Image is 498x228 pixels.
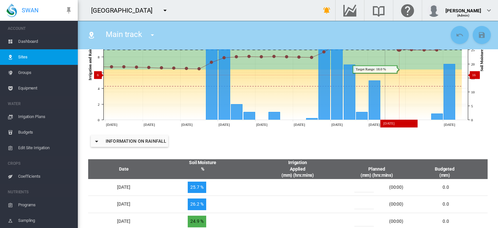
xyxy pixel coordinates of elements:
[160,66,163,69] circle: Soil Moisture (Calc'd) Sat 26 Jul, 2025 18.5
[231,104,243,120] g: Rainfall Fri 01 Aug, 2025 2
[91,6,158,15] div: [GEOGRAPHIC_DATA]
[159,4,172,17] button: icon-menu-down
[148,66,150,69] circle: Soil Moisture (Calc'd) Fri 25 Jul, 2025 18.7
[451,26,469,44] button: Cancel Changes
[148,31,156,39] md-icon: icon-menu-down
[88,31,95,39] md-icon: icon-map-marker-radius
[432,114,443,120] g: Rainfall Sun 17 Aug, 2025 0.8
[480,42,484,71] tspan: Soil Moisture (%)
[110,66,113,68] circle: Soil Moisture (Calc'd) Tue 22 Jul, 2025 18.9
[18,109,73,125] span: Irrigation Plans
[65,6,73,14] md-icon: icon-pin
[98,102,100,106] tspan: 2
[345,160,409,179] div: Planned (mm) (hrs:mins)
[444,122,455,126] tspan: [DATE]
[146,29,159,42] button: icon-menu-down
[478,31,486,39] md-icon: icon-content-save
[471,76,475,80] tspan: 15
[244,112,255,120] g: Rainfall Sat 02 Aug, 2025 1
[471,104,473,108] tspan: 5
[188,198,206,210] span: 26.2 %
[172,67,175,69] circle: Soil Moisture (Calc'd) Sun 27 Jul, 2025 18.4
[310,56,313,59] circle: Soil Moisture (Calc'd) Thu 07 Aug, 2025 22.3
[219,122,230,126] tspan: [DATE]
[91,135,168,147] button: icon-menu-downInformation on Rainfall
[319,42,330,120] g: Rainfall Fri 08 Aug, 2025 9.9
[18,197,73,213] span: Programs
[154,159,251,179] th: Soil Moisture %
[8,158,73,169] span: CROPS
[427,4,440,17] img: profile.jpg
[306,118,318,120] g: Rainfall Thu 07 Aug, 2025 0.2
[473,26,491,44] button: Save Changes
[471,48,475,52] tspan: 25
[18,169,73,184] span: Coefficients
[389,218,403,225] div: (00:00)
[285,55,288,58] circle: Soil Moisture (Calc'd) Tue 05 Aug, 2025 22.5
[206,30,218,120] g: Rainfall Wed 30 Jul, 2025 11.4
[210,61,213,64] circle: Soil Moisture (Calc'd) Wed 30 Jul, 2025 20.5
[135,66,138,68] circle: Soil Moisture (Calc'd) Thu 24 Jul, 2025 18.8
[93,138,101,145] md-icon: icon-menu-down
[397,47,401,51] circle: Soil Moisture (Calc'd) Thu 14 Aug, 2025 25.3
[8,99,73,109] span: WATER
[88,159,154,179] th: Date
[369,122,380,126] tspan: [DATE]
[18,34,73,49] span: Dashboard
[331,2,343,120] g: Rainfall Sat 09 Aug, 2025 15
[256,122,267,126] tspan: [DATE]
[85,29,98,42] button: Click to go to list of Sites
[188,182,206,193] span: 25.7 %
[471,90,475,94] tspan: 10
[98,55,100,59] tspan: 8
[400,6,415,14] md-icon: Click here for help
[144,122,155,126] tspan: [DATE]
[471,62,475,66] tspan: 20
[185,67,188,70] circle: Soil Moisture (Calc'd) Mon 28 Jul, 2025 18.3
[18,140,73,156] span: Edit Site Irrigation
[423,49,425,51] circle: Soil Moisture (Calc'd) Sat 16 Aug, 2025 24.9
[269,112,280,120] g: Rainfall Mon 04 Aug, 2025 1
[471,118,473,122] tspan: 0
[457,14,470,17] span: (Admin)
[6,4,17,17] img: SWAN-Landscape-Logo-Colour-drop.png
[98,71,100,75] tspan: 6
[323,51,325,53] circle: Soil Moisture (Calc'd) Fri 08 Aug, 2025 24.2
[106,30,142,39] span: Main track
[389,184,403,191] div: (00:00)
[342,6,358,14] md-icon: Go to the Data Hub
[8,23,73,34] span: ACCOUNT
[409,159,488,179] th: Budgeted (mm)
[123,66,125,68] circle: Soil Moisture (Calc'd) Wed 23 Jul, 2025 18.9
[188,216,206,227] span: 24.9 %
[88,33,92,80] tspan: Irrigation and Rainfall (mm)
[22,6,39,14] span: SWAN
[294,122,305,126] tspan: [DATE]
[273,55,275,58] circle: Soil Moisture (Calc'd) Mon 04 Aug, 2025 22.6
[485,6,493,14] md-icon: icon-chevron-down
[18,125,73,140] span: Budgets
[389,201,403,208] div: (00:00)
[260,55,263,58] circle: Soil Moisture (Calc'd) Sun 03 Aug, 2025 22.5
[410,48,413,51] circle: Soil Moisture (Calc'd) Fri 15 Aug, 2025 25
[251,159,344,179] th: Irrigation Applied (mm) (hrs:mins)
[406,122,418,126] tspan: [DATE]
[198,67,200,70] circle: Soil Moisture (Calc'd) Tue 29 Jul, 2025 18.2
[235,55,238,58] circle: Soil Moisture (Calc'd) Fri 01 Aug, 2025 22.5
[248,55,250,58] circle: Soil Moisture (Calc'd) Sat 02 Aug, 2025 22.6
[444,64,455,120] g: Rainfall Mon 18 Aug, 2025 7.1
[8,187,73,197] span: NUTRIENTS
[106,122,117,126] tspan: [DATE]
[98,86,100,90] tspan: 4
[298,56,300,58] circle: Soil Moisture (Calc'd) Wed 06 Aug, 2025 22.4
[181,122,193,126] tspan: [DATE]
[98,118,100,122] tspan: 0
[223,56,225,59] circle: Soil Moisture (Calc'd) Thu 31 Jul, 2025 22.2
[356,112,368,120] g: Rainfall Mon 11 Aug, 2025 1
[88,196,154,213] td: [DATE]
[18,65,73,80] span: Groups
[323,6,331,14] md-icon: icon-bell-ring
[435,49,438,51] circle: Soil Moisture (Calc'd) Sun 17 Aug, 2025 24.9
[371,6,386,14] md-icon: Search the knowledge base
[331,122,343,126] tspan: [DATE]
